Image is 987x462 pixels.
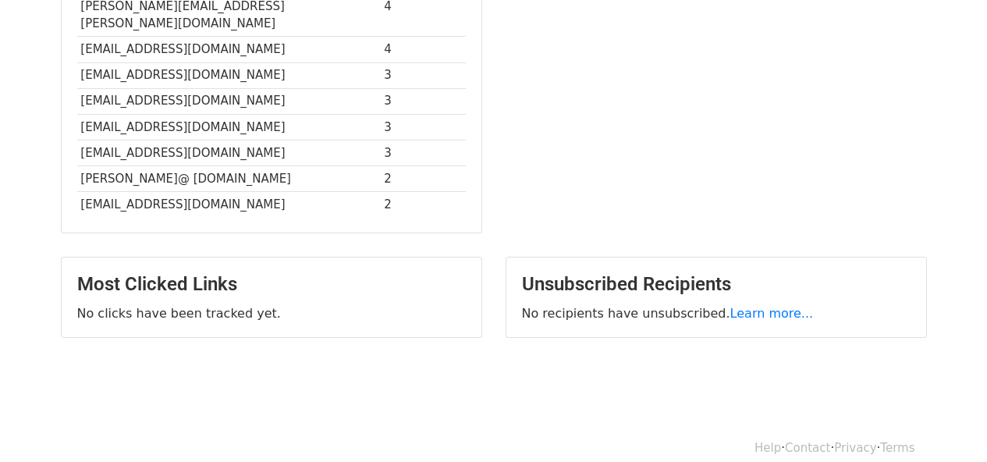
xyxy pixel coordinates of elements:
a: Learn more... [730,306,814,321]
td: [EMAIL_ADDRESS][DOMAIN_NAME] [77,114,381,140]
td: [EMAIL_ADDRESS][DOMAIN_NAME] [77,88,381,114]
iframe: Chat Widget [909,387,987,462]
td: 4 [381,37,466,62]
td: [PERSON_NAME]@ [DOMAIN_NAME] [77,165,381,191]
h3: Unsubscribed Recipients [522,273,911,296]
td: 3 [381,62,466,88]
a: Terms [880,441,914,455]
td: [EMAIL_ADDRESS][DOMAIN_NAME] [77,192,381,218]
td: [EMAIL_ADDRESS][DOMAIN_NAME] [77,37,381,62]
a: Contact [785,441,830,455]
td: [EMAIL_ADDRESS][DOMAIN_NAME] [77,140,381,165]
td: [EMAIL_ADDRESS][DOMAIN_NAME] [77,62,381,88]
h3: Most Clicked Links [77,273,466,296]
td: 3 [381,88,466,114]
td: 2 [381,192,466,218]
a: Privacy [834,441,876,455]
td: 3 [381,114,466,140]
p: No clicks have been tracked yet. [77,305,466,322]
td: 3 [381,140,466,165]
a: Help [754,441,781,455]
td: 2 [381,165,466,191]
p: No recipients have unsubscribed. [522,305,911,322]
